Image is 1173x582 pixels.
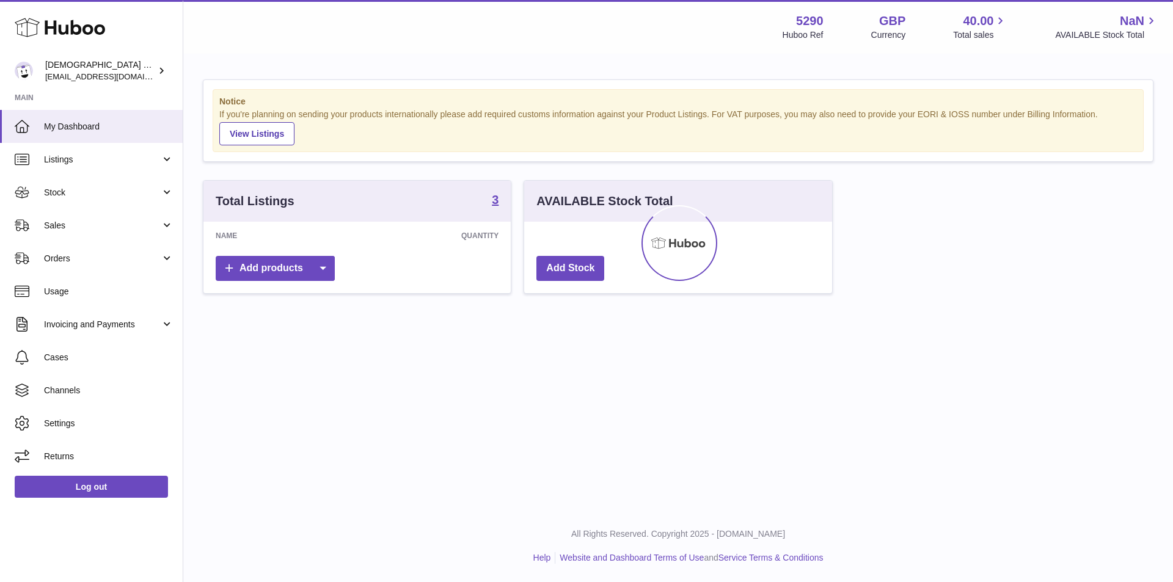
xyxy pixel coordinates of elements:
[45,59,155,82] div: [DEMOGRAPHIC_DATA] Charity
[492,194,499,208] a: 3
[44,253,161,264] span: Orders
[15,476,168,498] a: Log out
[953,29,1007,41] span: Total sales
[1120,13,1144,29] span: NaN
[796,13,824,29] strong: 5290
[216,193,294,209] h3: Total Listings
[44,220,161,231] span: Sales
[536,256,604,281] a: Add Stock
[44,319,161,330] span: Invoicing and Payments
[44,418,174,429] span: Settings
[219,109,1137,145] div: If you're planning on sending your products internationally please add required customs informati...
[219,96,1137,107] strong: Notice
[44,286,174,297] span: Usage
[45,71,180,81] span: [EMAIL_ADDRESS][DOMAIN_NAME]
[871,29,906,41] div: Currency
[219,122,294,145] a: View Listings
[953,13,1007,41] a: 40.00 Total sales
[718,553,824,562] a: Service Terms & Conditions
[783,29,824,41] div: Huboo Ref
[44,154,161,166] span: Listings
[1055,29,1158,41] span: AVAILABLE Stock Total
[44,385,174,396] span: Channels
[44,121,174,133] span: My Dashboard
[536,193,673,209] h3: AVAILABLE Stock Total
[555,552,823,564] li: and
[44,187,161,198] span: Stock
[216,256,335,281] a: Add products
[203,222,335,250] th: Name
[879,13,905,29] strong: GBP
[15,62,33,80] img: info@muslimcharity.org.uk
[193,528,1163,540] p: All Rights Reserved. Copyright 2025 - [DOMAIN_NAME]
[1055,13,1158,41] a: NaN AVAILABLE Stock Total
[963,13,993,29] span: 40.00
[335,222,511,250] th: Quantity
[492,194,499,206] strong: 3
[560,553,704,562] a: Website and Dashboard Terms of Use
[44,451,174,462] span: Returns
[533,553,551,562] a: Help
[44,352,174,363] span: Cases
